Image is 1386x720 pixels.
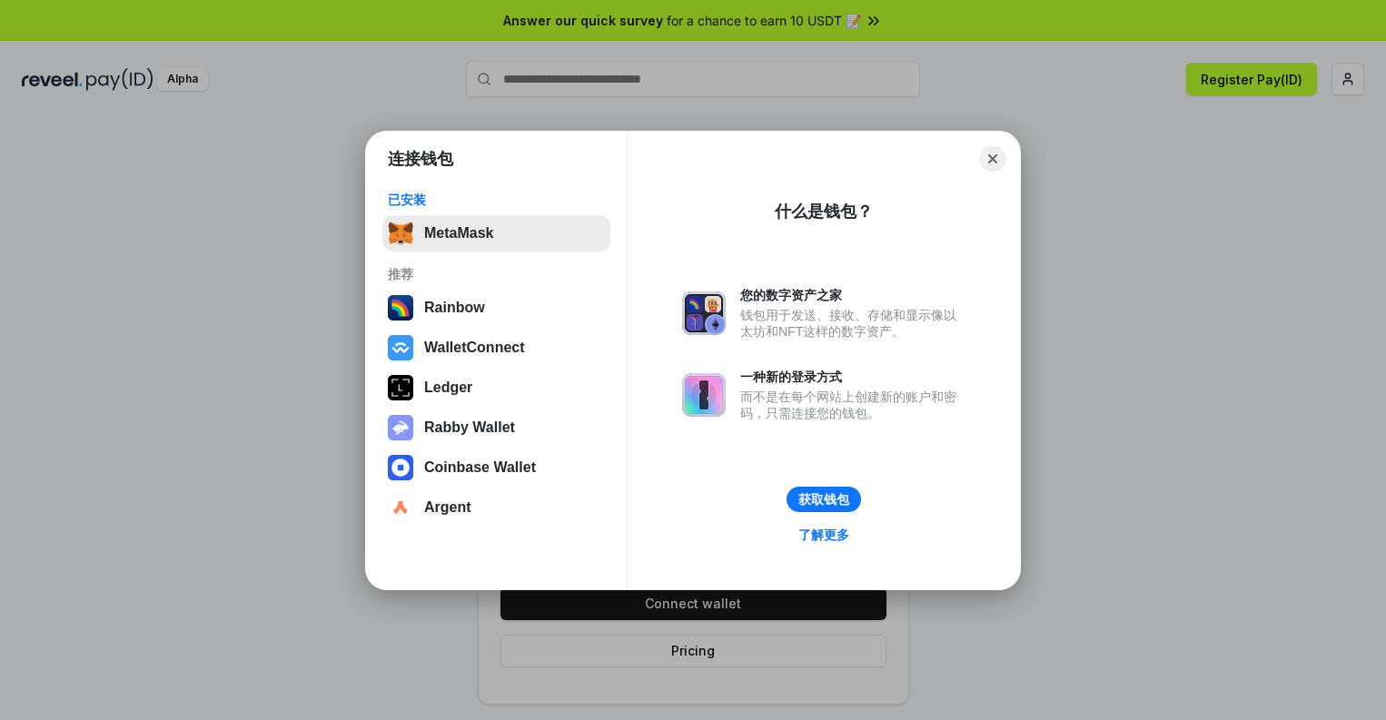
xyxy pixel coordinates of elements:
img: svg+xml,%3Csvg%20width%3D%22120%22%20height%3D%22120%22%20viewBox%3D%220%200%20120%20120%22%20fil... [388,295,413,321]
img: svg+xml,%3Csvg%20xmlns%3D%22http%3A%2F%2Fwww.w3.org%2F2000%2Fsvg%22%20fill%3D%22none%22%20viewBox... [388,415,413,440]
button: Rabby Wallet [382,409,610,446]
div: MetaMask [424,225,493,242]
button: WalletConnect [382,330,610,366]
div: Coinbase Wallet [424,459,536,476]
div: 什么是钱包？ [775,201,873,222]
img: svg+xml,%3Csvg%20xmlns%3D%22http%3A%2F%2Fwww.w3.org%2F2000%2Fsvg%22%20fill%3D%22none%22%20viewBox... [682,373,726,417]
div: Rainbow [424,300,485,316]
img: svg+xml,%3Csvg%20xmlns%3D%22http%3A%2F%2Fwww.w3.org%2F2000%2Fsvg%22%20fill%3D%22none%22%20viewBox... [682,291,726,335]
div: Rabby Wallet [424,419,515,436]
a: 了解更多 [787,523,860,547]
div: 获取钱包 [798,491,849,508]
button: 获取钱包 [787,487,861,512]
img: svg+xml,%3Csvg%20fill%3D%22none%22%20height%3D%2233%22%20viewBox%3D%220%200%2035%2033%22%20width%... [388,221,413,246]
img: svg+xml,%3Csvg%20xmlns%3D%22http%3A%2F%2Fwww.w3.org%2F2000%2Fsvg%22%20width%3D%2228%22%20height%3... [388,375,413,400]
div: 推荐 [388,266,605,282]
button: MetaMask [382,215,610,252]
div: Ledger [424,380,472,396]
div: 而不是在每个网站上创建新的账户和密码，只需连接您的钱包。 [740,389,965,421]
button: Coinbase Wallet [382,449,610,486]
div: 了解更多 [798,527,849,543]
div: 一种新的登录方式 [740,369,965,385]
div: 您的数字资产之家 [740,287,965,303]
button: Rainbow [382,290,610,326]
div: 钱包用于发送、接收、存储和显示像以太坊和NFT这样的数字资产。 [740,307,965,340]
div: 已安装 [388,192,605,208]
button: Close [980,146,1005,172]
img: svg+xml,%3Csvg%20width%3D%2228%22%20height%3D%2228%22%20viewBox%3D%220%200%2028%2028%22%20fill%3D... [388,495,413,520]
h1: 连接钱包 [388,148,453,170]
button: Ledger [382,370,610,406]
img: svg+xml,%3Csvg%20width%3D%2228%22%20height%3D%2228%22%20viewBox%3D%220%200%2028%2028%22%20fill%3D... [388,455,413,480]
div: WalletConnect [424,340,525,356]
img: svg+xml,%3Csvg%20width%3D%2228%22%20height%3D%2228%22%20viewBox%3D%220%200%2028%2028%22%20fill%3D... [388,335,413,360]
div: Argent [424,499,471,516]
button: Argent [382,489,610,526]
